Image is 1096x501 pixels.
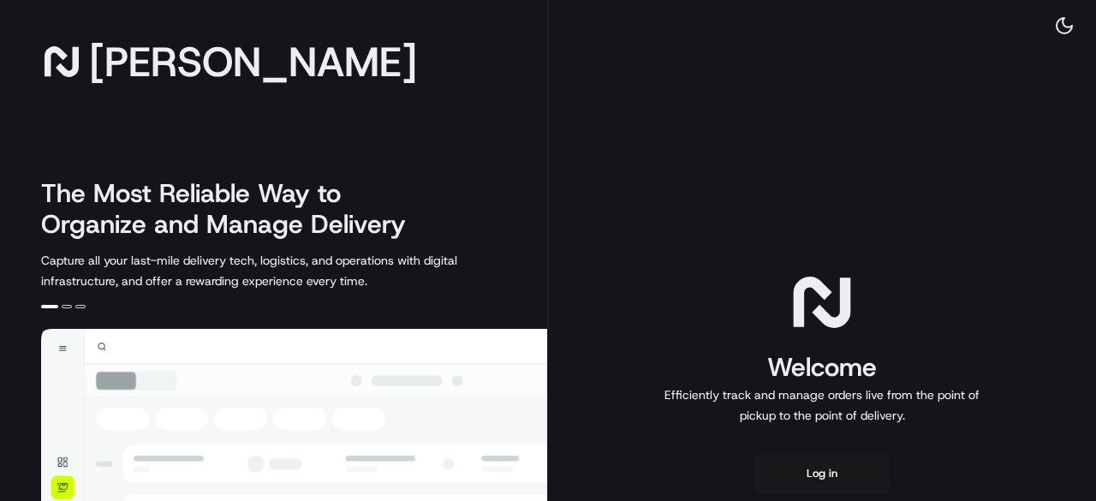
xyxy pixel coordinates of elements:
p: Capture all your last-mile delivery tech, logistics, and operations with digital infrastructure, ... [41,250,534,291]
p: Efficiently track and manage orders live from the point of pickup to the point of delivery. [658,385,986,426]
span: [PERSON_NAME] [89,45,417,79]
h1: Welcome [658,350,986,385]
button: Log in [753,453,890,494]
h2: The Most Reliable Way to Organize and Manage Delivery [41,178,425,240]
